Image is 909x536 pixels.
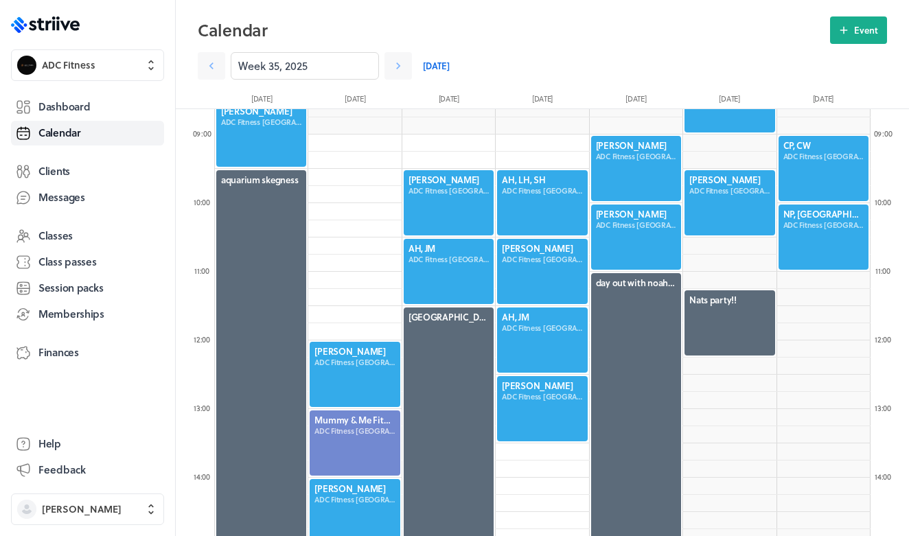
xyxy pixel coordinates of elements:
[402,93,496,108] div: [DATE]
[496,93,589,108] div: [DATE]
[188,471,216,482] div: 14
[11,49,164,81] button: ADC FitnessADC Fitness
[198,16,830,44] h2: Calendar
[881,265,890,277] span: :00
[42,502,122,516] span: [PERSON_NAME]
[882,128,892,139] span: :00
[38,436,61,451] span: Help
[200,471,210,482] span: :00
[188,334,216,345] div: 12
[38,229,73,243] span: Classes
[11,302,164,327] a: Memberships
[38,164,70,178] span: Clients
[38,307,104,321] span: Memberships
[869,197,897,207] div: 10
[200,402,210,414] span: :00
[869,266,897,276] div: 11
[882,196,891,208] span: :00
[42,58,95,72] span: ADC Fitness
[423,52,450,80] a: [DATE]
[231,52,379,80] input: YYYY-M-D
[11,121,164,145] a: Calendar
[200,265,209,277] span: :00
[882,334,891,345] span: :00
[869,128,897,139] div: 09
[38,190,85,205] span: Messages
[830,16,887,44] button: Event
[589,93,682,108] div: [DATE]
[200,196,210,208] span: :00
[682,93,776,108] div: [DATE]
[38,345,79,360] span: Finances
[869,403,897,413] div: 13
[854,24,878,36] span: Event
[11,340,164,365] a: Finances
[869,471,897,482] div: 14
[11,432,164,456] a: Help
[200,334,210,345] span: :00
[188,197,216,207] div: 10
[11,493,164,525] button: [PERSON_NAME]
[38,463,86,477] span: Feedback
[11,159,164,184] a: Clients
[308,93,402,108] div: [DATE]
[17,56,36,75] img: ADC Fitness
[188,128,216,139] div: 09
[776,93,870,108] div: [DATE]
[11,224,164,248] a: Classes
[188,266,216,276] div: 11
[11,250,164,275] a: Class passes
[38,281,103,295] span: Session packs
[882,471,891,482] span: :00
[38,100,90,114] span: Dashboard
[38,126,81,140] span: Calendar
[11,185,164,210] a: Messages
[11,95,164,119] a: Dashboard
[882,402,891,414] span: :00
[869,334,897,345] div: 12
[11,458,164,482] button: Feedback
[11,276,164,301] a: Session packs
[38,255,97,269] span: Class passes
[188,403,216,413] div: 13
[201,128,211,139] span: :00
[215,93,308,108] div: [DATE]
